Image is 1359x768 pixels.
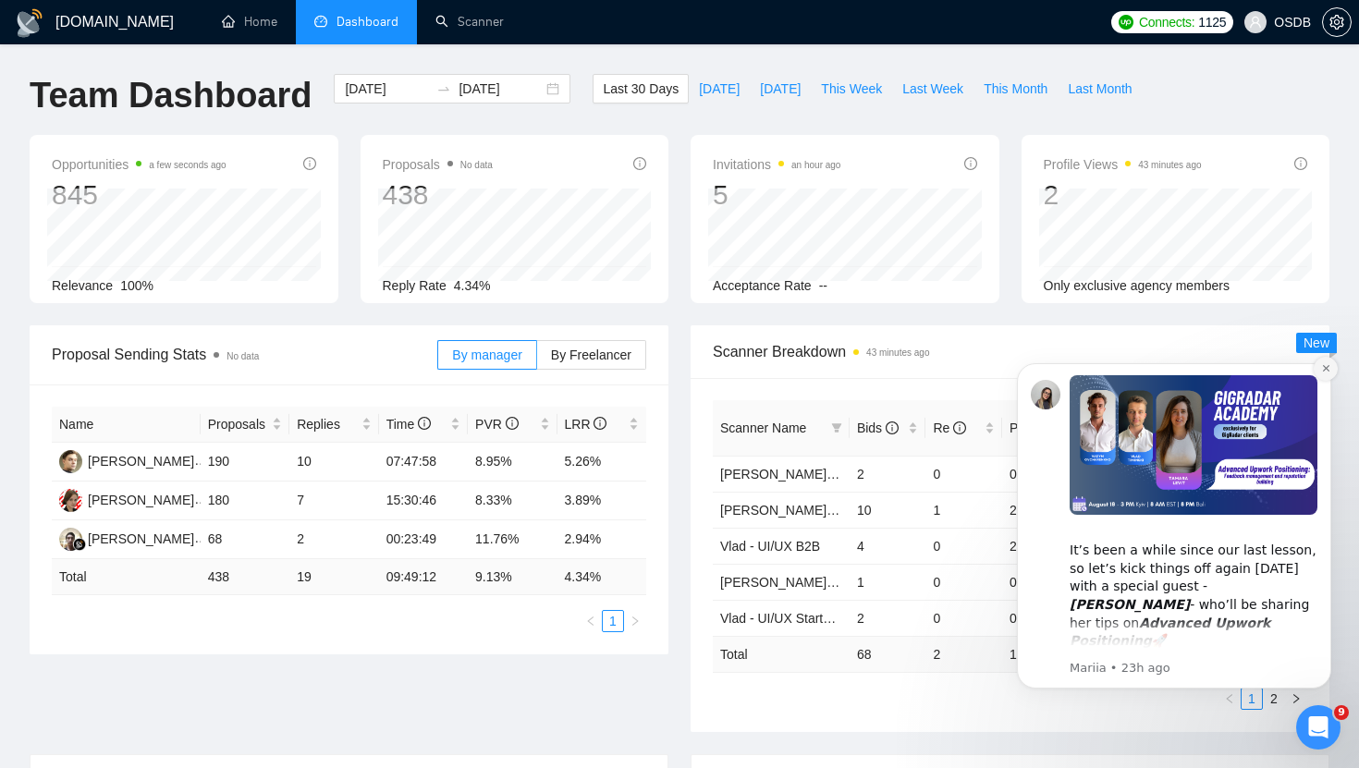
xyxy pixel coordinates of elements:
[850,456,926,492] td: 2
[201,520,289,559] td: 68
[314,15,327,28] span: dashboard
[289,520,378,559] td: 2
[857,421,899,435] span: Bids
[850,636,926,672] td: 68
[454,278,491,293] span: 4.34%
[1198,12,1226,32] span: 1125
[383,278,447,293] span: Reply Rate
[850,528,926,564] td: 4
[201,407,289,443] th: Proposals
[594,417,606,430] span: info-circle
[720,421,806,435] span: Scanner Name
[713,278,812,293] span: Acceptance Rate
[989,335,1359,718] iframe: Intercom notifications message
[933,421,966,435] span: Re
[984,79,1047,99] span: This Month
[557,482,647,520] td: 3.89%
[383,153,493,176] span: Proposals
[149,160,226,170] time: a few seconds ago
[383,177,493,213] div: 438
[1334,705,1349,720] span: 9
[52,559,201,595] td: Total
[201,443,289,482] td: 190
[468,482,557,520] td: 8.33%
[925,528,1002,564] td: 0
[73,538,86,551] img: gigradar-bm.png
[222,14,277,30] a: homeHome
[850,600,926,636] td: 2
[866,347,929,358] time: 43 minutes ago
[379,559,468,595] td: 09:49:12
[925,564,1002,600] td: 0
[633,157,646,170] span: info-circle
[750,74,811,104] button: [DATE]
[30,74,312,117] h1: Team Dashboard
[821,79,882,99] span: This Week
[59,489,82,512] img: AK
[819,278,827,293] span: --
[15,8,44,38] img: logo
[925,600,1002,636] td: 0
[624,610,646,632] button: right
[201,482,289,520] td: 180
[52,407,201,443] th: Name
[379,482,468,520] td: 15:30:46
[468,443,557,482] td: 8.95%
[1139,12,1194,32] span: Connects:
[1249,16,1262,29] span: user
[52,343,437,366] span: Proposal Sending Stats
[289,407,378,443] th: Replies
[88,451,194,471] div: [PERSON_NAME]
[345,79,429,99] input: Start date
[506,417,519,430] span: info-circle
[624,610,646,632] li: Next Page
[52,278,113,293] span: Relevance
[436,81,451,96] span: swap-right
[713,153,840,176] span: Invitations
[827,414,846,442] span: filter
[59,453,194,468] a: DA[PERSON_NAME]
[52,153,226,176] span: Opportunities
[630,616,641,627] span: right
[886,421,899,434] span: info-circle
[337,14,398,30] span: Dashboard
[953,421,966,434] span: info-circle
[1044,177,1202,213] div: 2
[1296,705,1341,750] iframe: Intercom live chat
[925,492,1002,528] td: 1
[59,492,194,506] a: AK[PERSON_NAME]
[699,79,740,99] span: [DATE]
[892,74,973,104] button: Last Week
[925,456,1002,492] td: 0
[459,79,543,99] input: End date
[557,443,647,482] td: 5.26%
[1044,278,1230,293] span: Only exclusive agency members
[760,79,801,99] span: [DATE]
[811,74,892,104] button: This Week
[201,559,289,595] td: 438
[831,422,842,433] span: filter
[1119,15,1133,30] img: upwork-logo.png
[713,177,840,213] div: 5
[226,351,259,361] span: No data
[289,443,378,482] td: 10
[593,74,689,104] button: Last 30 Days
[603,79,679,99] span: Last 30 Days
[720,575,934,590] a: [PERSON_NAME] - UI/UX Education
[964,157,977,170] span: info-circle
[689,74,750,104] button: [DATE]
[713,340,1307,363] span: Scanner Breakdown
[88,529,194,549] div: [PERSON_NAME]
[713,636,850,672] td: Total
[289,482,378,520] td: 7
[59,528,82,551] img: MI
[1294,157,1307,170] span: info-circle
[208,414,268,434] span: Proposals
[602,610,624,632] li: 1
